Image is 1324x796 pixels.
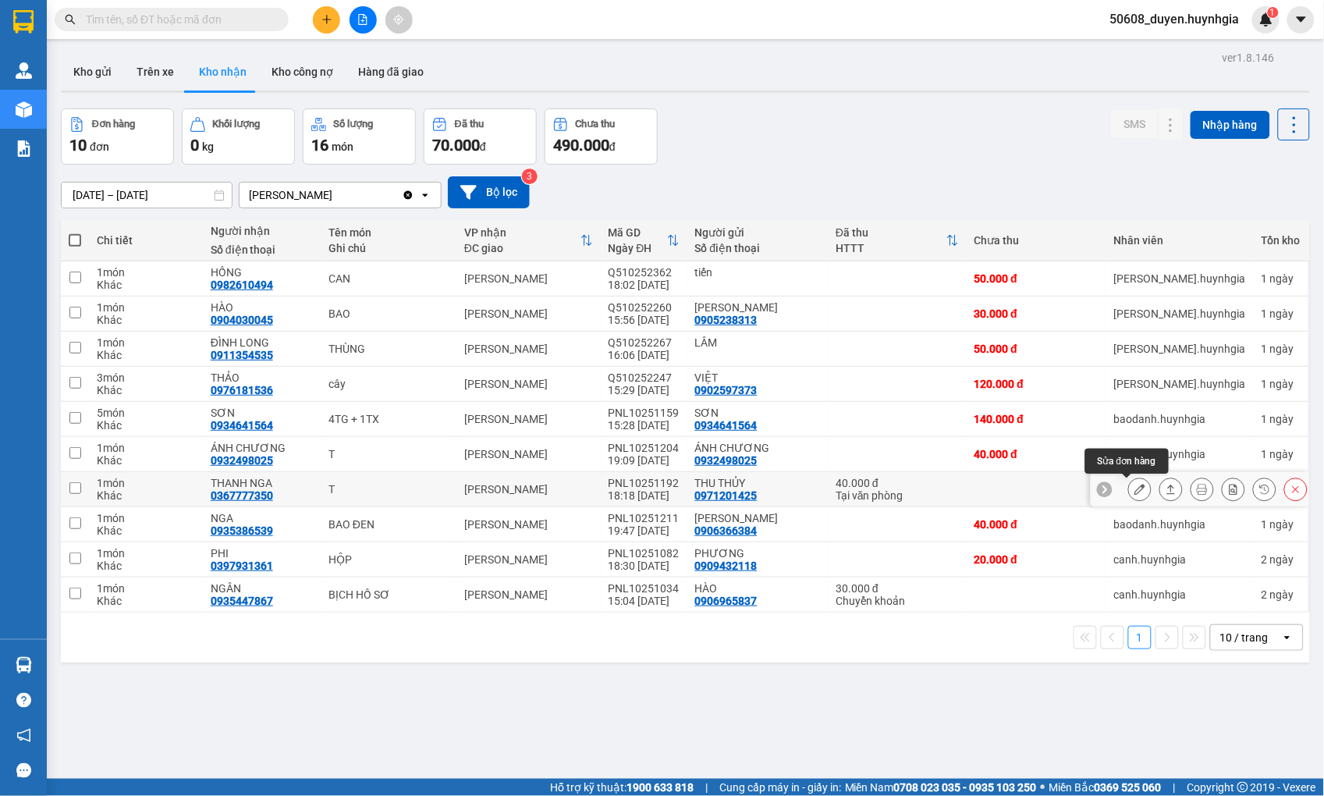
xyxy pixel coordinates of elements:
[1262,553,1301,566] div: 2
[836,489,959,502] div: Tại văn phòng
[464,226,580,239] div: VP nhận
[211,560,273,572] div: 0397931361
[97,512,195,524] div: 1 món
[601,220,687,261] th: Toggle SortBy
[1114,272,1246,285] div: nguyen.huynhgia
[1270,272,1294,285] span: ngày
[97,560,195,572] div: Khác
[609,301,680,314] div: Q510252260
[609,226,667,239] div: Mã GD
[346,53,436,91] button: Hàng đã giao
[97,384,195,396] div: Khác
[609,582,680,595] div: PNL10251034
[419,189,431,201] svg: open
[328,272,449,285] div: CAN
[61,53,124,91] button: Kho gửi
[97,595,195,607] div: Khác
[695,314,758,326] div: 0905238313
[16,140,32,157] img: solution-icon
[464,307,593,320] div: [PERSON_NAME]
[1294,12,1308,27] span: caret-down
[695,301,821,314] div: Gia Bội
[13,10,34,34] img: logo-vxr
[1259,12,1273,27] img: icon-new-feature
[1268,7,1279,18] sup: 1
[464,448,593,460] div: [PERSON_NAME]
[211,582,313,595] div: NGÂN
[92,119,135,130] div: Đơn hàng
[609,442,680,454] div: PNL10251204
[1270,553,1294,566] span: ngày
[211,489,273,502] div: 0367777350
[1114,448,1246,460] div: baodanh.huynhgia
[455,119,484,130] div: Đã thu
[1114,553,1246,566] div: canh.huynhgia
[464,343,593,355] div: [PERSON_NAME]
[464,272,593,285] div: [PERSON_NAME]
[424,108,537,165] button: Đã thu70.000đ
[328,588,449,601] div: BỊCH HỒ SƠ
[609,547,680,560] div: PNL10251082
[211,442,313,454] div: ÁNH CHƯƠNG
[576,119,616,130] div: Chưa thu
[211,384,273,396] div: 0976181536
[1041,784,1045,791] span: ⚪️
[695,442,821,454] div: ÁNH CHƯƠNG
[211,266,313,279] div: HỒNG
[211,595,273,607] div: 0935447867
[61,108,174,165] button: Đơn hàng10đơn
[90,140,109,153] span: đơn
[609,242,667,254] div: Ngày ĐH
[974,518,1099,531] div: 40.000 đ
[97,279,195,291] div: Khác
[695,512,821,524] div: QUỲNH ANH
[464,588,593,601] div: [PERSON_NAME]
[974,413,1099,425] div: 140.000 đ
[894,781,1037,794] strong: 0708 023 035 - 0935 103 250
[202,140,214,153] span: kg
[311,136,328,155] span: 16
[62,183,232,208] input: Select a date range.
[1237,782,1248,793] span: copyright
[1270,343,1294,355] span: ngày
[303,108,416,165] button: Số lượng16món
[1262,307,1301,320] div: 1
[480,140,486,153] span: đ
[1270,413,1294,425] span: ngày
[211,225,313,237] div: Người nhận
[86,11,270,28] input: Tìm tên, số ĐT hoặc mã đơn
[1262,413,1301,425] div: 1
[836,226,946,239] div: Đã thu
[328,448,449,460] div: T
[328,242,449,254] div: Ghi chú
[609,419,680,432] div: 15:28 [DATE]
[97,547,195,560] div: 1 món
[1159,478,1183,501] div: Giao hàng
[553,136,609,155] span: 490.000
[1270,518,1294,531] span: ngày
[695,242,821,254] div: Số điện thoại
[1287,6,1315,34] button: caret-down
[448,176,530,208] button: Bộ lọc
[695,582,821,595] div: HÀO
[522,169,538,184] sup: 3
[609,407,680,419] div: PNL10251159
[627,781,694,794] strong: 1900 633 818
[321,14,332,25] span: plus
[609,140,616,153] span: đ
[16,62,32,79] img: warehouse-icon
[328,378,449,390] div: cây
[332,140,353,153] span: món
[464,242,580,254] div: ĐC giao
[357,14,368,25] span: file-add
[1049,779,1162,796] span: Miền Bắc
[609,560,680,572] div: 18:30 [DATE]
[464,553,593,566] div: [PERSON_NAME]
[1128,478,1152,501] div: Sửa đơn hàng
[328,226,449,239] div: Tên món
[328,413,449,425] div: 4TG + 1TX
[1270,448,1294,460] span: ngày
[259,53,346,91] button: Kho công nợ
[1262,343,1301,355] div: 1
[211,301,313,314] div: HÀO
